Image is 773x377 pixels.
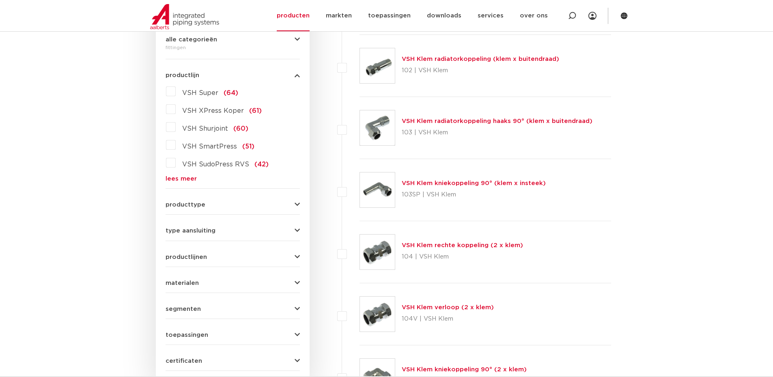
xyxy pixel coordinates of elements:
[360,110,395,145] img: Thumbnail for VSH Klem radiatorkoppeling haaks 90° (klem x buitendraad)
[166,202,300,208] button: producttype
[166,72,199,78] span: productlijn
[402,118,592,124] a: VSH Klem radiatorkoppeling haaks 90° (klem x buitendraad)
[402,250,523,263] p: 104 | VSH Klem
[360,172,395,207] img: Thumbnail for VSH Klem kniekoppeling 90° (klem x insteek)
[182,125,228,132] span: VSH Shurjoint
[233,125,248,132] span: (60)
[166,254,300,260] button: productlijnen
[166,202,205,208] span: producttype
[360,297,395,332] img: Thumbnail for VSH Klem verloop (2 x klem)
[402,126,592,139] p: 103 | VSH Klem
[166,332,208,338] span: toepassingen
[166,332,300,338] button: toepassingen
[182,143,237,150] span: VSH SmartPress
[166,176,300,182] a: lees meer
[402,312,494,325] p: 104V | VSH Klem
[166,280,300,286] button: materialen
[166,254,207,260] span: productlijnen
[249,108,262,114] span: (61)
[360,235,395,269] img: Thumbnail for VSH Klem rechte koppeling (2 x klem)
[166,37,217,43] span: alle categorieën
[402,242,523,248] a: VSH Klem rechte koppeling (2 x klem)
[166,72,300,78] button: productlijn
[166,306,201,312] span: segmenten
[224,90,238,96] span: (64)
[402,56,559,62] a: VSH Klem radiatorkoppeling (klem x buitendraad)
[182,161,249,168] span: VSH SudoPress RVS
[360,48,395,83] img: Thumbnail for VSH Klem radiatorkoppeling (klem x buitendraad)
[242,143,254,150] span: (51)
[166,228,300,234] button: type aansluiting
[166,228,215,234] span: type aansluiting
[402,304,494,310] a: VSH Klem verloop (2 x klem)
[166,306,300,312] button: segmenten
[166,358,202,364] span: certificaten
[402,180,546,186] a: VSH Klem kniekoppeling 90° (klem x insteek)
[166,358,300,364] button: certificaten
[402,188,546,201] p: 103SP | VSH Klem
[166,280,199,286] span: materialen
[402,64,559,77] p: 102 | VSH Klem
[166,43,300,52] div: fittingen
[182,90,218,96] span: VSH Super
[254,161,269,168] span: (42)
[402,366,527,373] a: VSH Klem kniekoppeling 90° (2 x klem)
[182,108,244,114] span: VSH XPress Koper
[166,37,300,43] button: alle categorieën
